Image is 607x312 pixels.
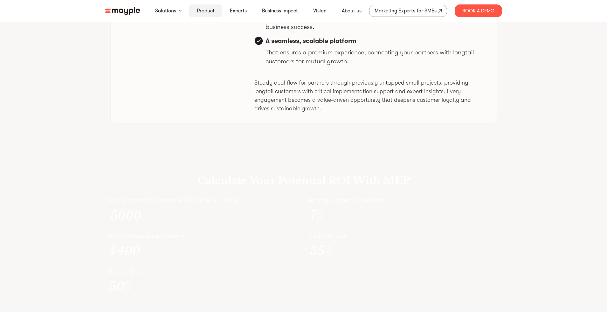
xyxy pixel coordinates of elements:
[493,238,607,312] iframe: Chat Widget
[262,7,298,15] a: Business Impact
[313,7,327,15] a: Vision
[107,268,300,275] p: Churn reduction
[230,7,247,15] a: Experts
[179,10,182,12] img: arrow-down
[455,4,502,17] div: Book A Demo
[107,232,300,240] p: Monthly Revenue per Customer
[266,37,486,45] p: A seamless, scalable platform
[369,5,447,17] a: Marketing Experts for SMBs
[342,7,362,15] a: About us
[307,232,501,240] p: Enrollment rate
[307,197,501,204] p: Monthly Customer Churn Rate
[375,6,437,15] div: Marketing Experts for SMBs
[266,14,486,31] p: Who provide essential guidance, steering customers toward sustained business success.
[155,7,176,15] a: Solutions
[105,7,140,15] img: mayple-logo
[266,48,486,66] p: That ensures a premium experience, connecting your partners with longtail customers for mutual gr...
[109,244,116,258] div: $
[107,197,300,204] p: Total Number of Customers in [GEOGRAPHIC_DATA]
[197,7,215,15] a: Product
[197,174,410,187] h3: Calculate Your Potential ROI With MEP
[254,79,486,113] p: Steady deal flow for partners through previously untapped small projects, providing longtail cust...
